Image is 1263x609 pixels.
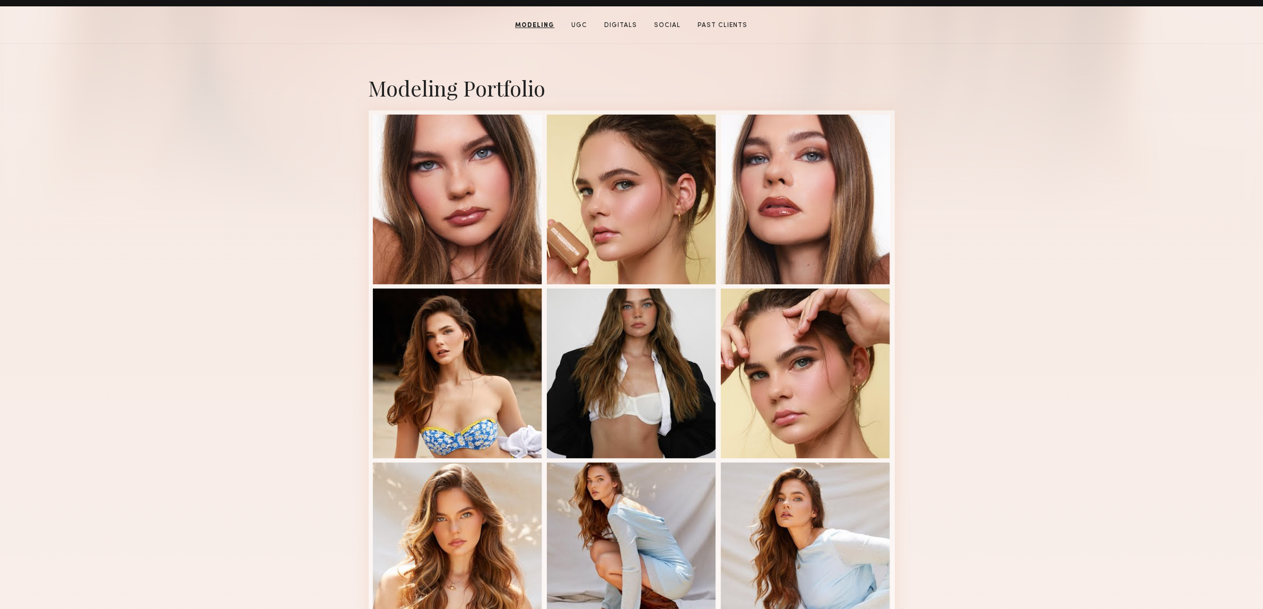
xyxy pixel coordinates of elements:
div: Modeling Portfolio [369,74,895,102]
a: UGC [568,21,592,30]
a: Modeling [511,21,559,30]
a: Digitals [600,21,642,30]
a: Past Clients [694,21,752,30]
a: Social [650,21,685,30]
